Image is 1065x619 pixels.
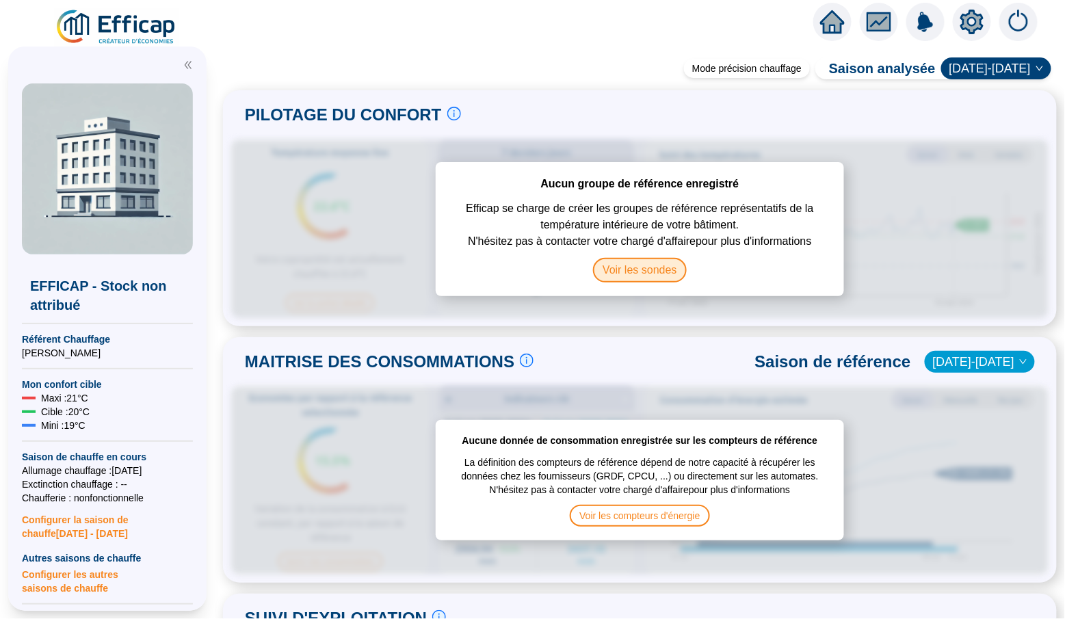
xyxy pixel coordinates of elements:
[999,3,1038,41] img: alerts
[449,447,831,483] span: La définition des compteurs de référence dépend de notre capacité à récupérer les données chez le...
[22,378,193,391] span: Mon confort cible
[1036,64,1044,73] span: down
[41,405,90,419] span: Cible : 20 °C
[22,477,193,491] span: Exctinction chauffage : --
[449,192,831,233] span: Efficap se charge de créer les groupes de référence représentatifs de la température intérieure d...
[41,419,86,432] span: Mini : 19 °C
[820,10,845,34] span: home
[1019,358,1027,366] span: down
[55,8,179,47] img: efficap energie logo
[22,450,193,464] span: Saison de chauffe en cours
[22,332,193,346] span: Référent Chauffage
[22,505,193,540] span: Configurer la saison de chauffe [DATE] - [DATE]
[183,60,193,70] span: double-left
[22,565,193,595] span: Configurer les autres saisons de chauffe
[593,258,687,282] span: Voir les sondes
[22,464,193,477] span: Allumage chauffage : [DATE]
[570,505,709,527] span: Voir les compteurs d'énergie
[22,491,193,505] span: Chaufferie : non fonctionnelle
[30,276,185,315] span: EFFICAP - Stock non attribué
[815,59,936,78] span: Saison analysée
[960,10,984,34] span: setting
[468,233,811,258] span: N'hésitez pas à contacter votre chargé d'affaire pour plus d'informations
[755,351,911,373] span: Saison de référence
[462,434,818,447] span: Aucune donnée de consommation enregistrée sur les compteurs de référence
[867,10,891,34] span: fund
[490,483,791,505] span: N'hésitez pas à contacter votre chargé d'affaire pour plus d'informations
[906,3,945,41] img: alerts
[41,391,88,405] span: Maxi : 21 °C
[949,58,1043,79] span: 2024-2025
[447,107,461,120] span: info-circle
[933,352,1027,372] span: 2023-2024
[245,351,514,373] span: MAITRISE DES CONSOMMATIONS
[245,104,442,126] span: PILOTAGE DU CONFORT
[684,59,810,78] div: Mode précision chauffage
[22,551,193,565] span: Autres saisons de chauffe
[541,176,739,192] span: Aucun groupe de référence enregistré
[22,346,193,360] span: [PERSON_NAME]
[520,354,534,367] span: info-circle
